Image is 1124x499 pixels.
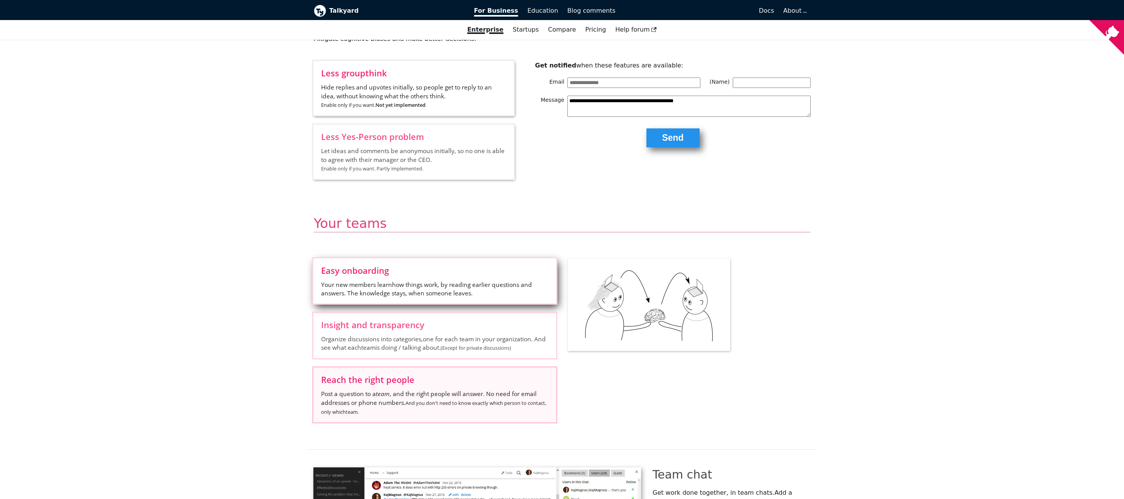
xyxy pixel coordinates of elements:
span: Blog comments [567,7,616,14]
i: team [376,389,390,398]
b: Talkyard [329,6,463,16]
span: Hide replies and upvotes initially, so people get to reply to an idea, without knowing what the o... [321,83,506,109]
a: Startups [508,23,543,36]
input: Email [567,78,700,88]
img: vw73ji3trlxjz6gpgv3n3fmakjlezd.jpg [568,258,730,351]
input: (Name) [733,78,811,88]
span: Organize discussions into categories, one for each team in your organization . And see what each ... [321,335,549,352]
a: Blog comments [563,4,620,17]
button: Send [646,128,700,147]
span: Your new members learn how things work, by reading earlier questions and answers . The knowledge ... [321,280,549,298]
span: Easy onboarding [321,266,549,275]
a: Enterprise [463,23,508,36]
a: Education [523,4,563,17]
span: Message [535,96,567,117]
p: when these features are available: [535,61,811,70]
textarea: Message [567,96,811,117]
span: Less Yes-Person problem [321,132,506,141]
span: Reach the right people [321,375,549,384]
span: Help forum [615,26,657,33]
img: Talkyard logo [314,5,326,17]
a: Compare [548,26,576,33]
b: Not yet implemented [375,101,426,108]
span: Education [527,7,558,14]
span: Let ideas and comments be anonymous initially, so no one is able to agree with their manager or t... [321,147,506,173]
a: Pricing [581,23,611,36]
span: For Business [474,7,518,17]
small: And you don't need to know exactly which person to contact, only which team . [321,400,546,415]
span: (Name) [700,78,733,88]
b: Get notified [535,62,576,69]
a: Help forum [611,23,661,36]
a: About [783,7,806,14]
span: Docs [759,7,774,14]
span: Email [535,78,567,88]
a: Talkyard logoTalkyard [314,5,463,17]
a: For Business [469,4,523,17]
span: Insight and transparency [321,320,549,329]
span: Less groupthink [321,69,506,77]
h2: Team chat [653,467,811,482]
small: Enable only if you want. Partly implemented. [321,165,423,172]
small: (Except for private discussions) [441,344,511,351]
a: Docs [620,4,779,17]
small: Enable only if you want. [321,101,426,108]
span: Post a question to a , and the right people will answer. No need for email addresses or phone num... [321,389,549,416]
h2: Your teams [314,215,810,233]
